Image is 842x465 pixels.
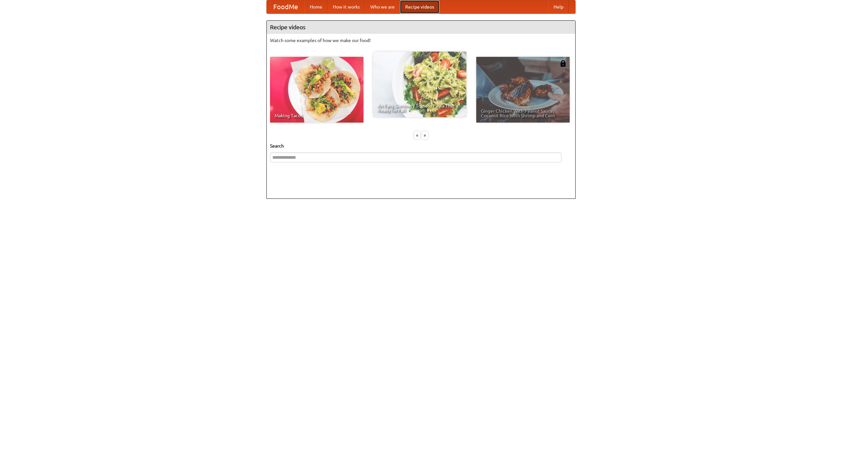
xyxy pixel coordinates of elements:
h5: Search [270,143,572,149]
div: « [414,131,420,139]
a: Making Tacos [270,57,363,123]
a: Who we are [365,0,400,13]
a: Recipe videos [400,0,439,13]
img: 483408.png [560,60,566,67]
a: Help [548,0,569,13]
div: » [422,131,428,139]
a: Home [305,0,328,13]
a: An Easy, Summery Tomato Pasta That's Ready for Fall [373,52,466,117]
a: FoodMe [267,0,305,13]
span: Making Tacos [275,113,359,118]
p: Watch some examples of how we make our food! [270,37,572,44]
h4: Recipe videos [267,21,575,34]
a: How it works [328,0,365,13]
span: An Easy, Summery Tomato Pasta That's Ready for Fall [378,104,462,113]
